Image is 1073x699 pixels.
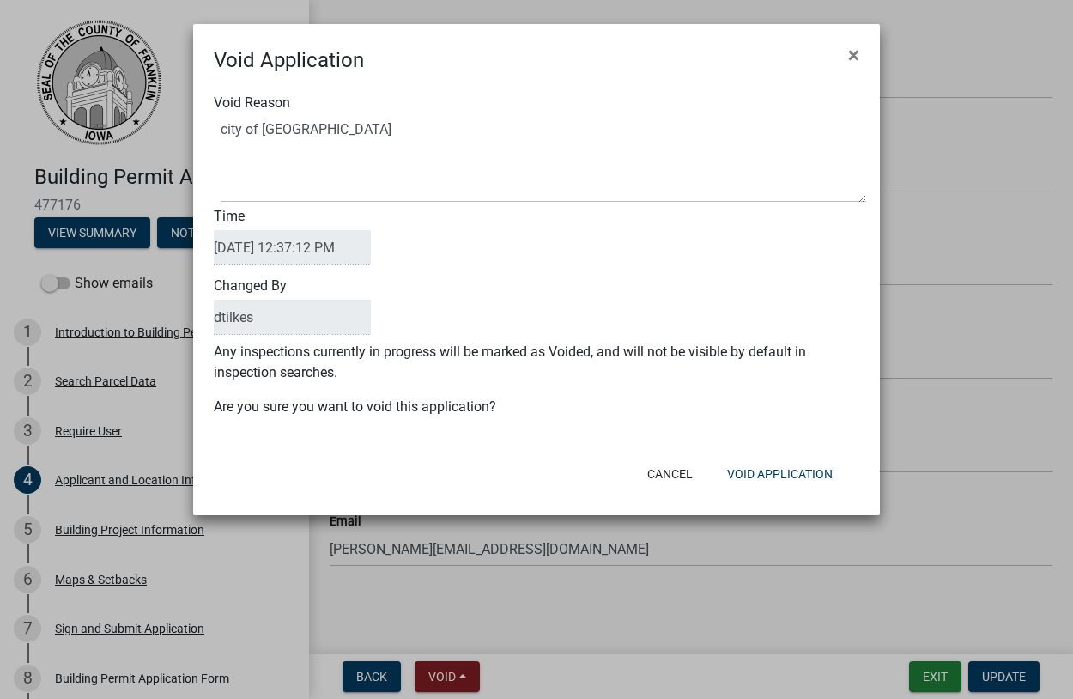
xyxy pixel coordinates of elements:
[633,459,706,489] button: Cancel
[214,96,290,110] label: Void Reason
[214,45,364,76] h4: Void Application
[214,397,859,417] p: Are you sure you want to void this application?
[848,43,859,67] span: ×
[713,459,846,489] button: Void Application
[214,230,371,265] input: DateTime
[214,300,371,335] input: ClosedBy
[834,31,873,79] button: Close
[214,210,371,265] label: Time
[214,342,859,383] p: Any inspections currently in progress will be marked as Voided, and will not be visible by defaul...
[214,279,371,335] label: Changed By
[221,117,866,203] textarea: Void Reason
